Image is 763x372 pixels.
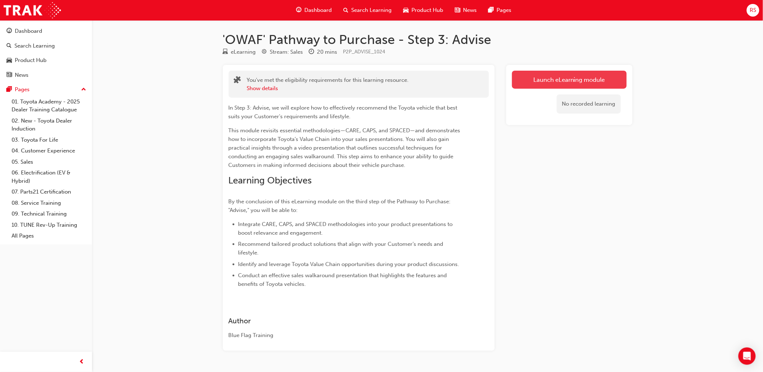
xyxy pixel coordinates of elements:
span: Integrate CARE, CAPS, and SPACED methodologies into your product presentations to boost relevance... [238,221,454,236]
button: Show details [247,84,278,93]
a: 05. Sales [9,156,89,168]
div: Dashboard [15,27,42,35]
span: In Step 3: Advise, we will explore how to effectively recommend the Toyota vehicle that best suit... [229,105,459,120]
a: 04. Customer Experience [9,145,89,156]
span: car-icon [6,57,12,64]
a: Dashboard [3,25,89,38]
div: Product Hub [15,56,47,65]
a: car-iconProduct Hub [398,3,449,18]
a: 09. Technical Training [9,208,89,220]
div: Stream [262,48,303,57]
a: 10. TUNE Rev-Up Training [9,220,89,231]
a: News [3,68,89,82]
span: By the conclusion of this eLearning module on the third step of the Pathway to Purchase: "Advise,... [229,198,452,213]
button: DashboardSearch LearningProduct HubNews [3,23,89,83]
a: All Pages [9,230,89,242]
span: Identify and leverage Toyota Value Chain opportunities during your product discussions. [238,261,459,267]
span: Recommend tailored product solutions that align with your Customer’s needs and lifestyle. [238,241,445,256]
span: Learning resource code [343,49,385,55]
a: Product Hub [3,54,89,67]
div: News [15,71,28,79]
span: search-icon [6,43,12,49]
button: RS [747,4,759,17]
img: Trak [4,2,61,18]
span: car-icon [403,6,409,15]
h3: Author [229,317,463,325]
a: search-iconSearch Learning [338,3,398,18]
span: search-icon [344,6,349,15]
span: RS [750,6,756,14]
span: clock-icon [309,49,314,56]
a: news-iconNews [449,3,483,18]
div: Type [223,48,256,57]
span: Conduct an effective sales walkaround presentation that highlights the features and benefits of T... [238,272,449,287]
a: 08. Service Training [9,198,89,209]
div: eLearning [231,48,256,56]
span: Product Hub [412,6,444,14]
span: pages-icon [489,6,494,15]
span: puzzle-icon [234,77,241,85]
span: target-icon [262,49,267,56]
div: No recorded learning [557,94,621,114]
span: guage-icon [6,28,12,35]
span: Pages [497,6,512,14]
a: 02. New - Toyota Dealer Induction [9,115,89,134]
span: guage-icon [296,6,302,15]
div: Search Learning [14,42,55,50]
a: 01. Toyota Academy - 2025 Dealer Training Catalogue [9,96,89,115]
a: 07. Parts21 Certification [9,186,89,198]
div: Blue Flag Training [229,331,463,340]
button: Pages [3,83,89,96]
div: You've met the eligibility requirements for this learning resource. [247,76,409,92]
span: learningResourceType_ELEARNING-icon [223,49,228,56]
span: Learning Objectives [229,175,312,186]
span: Dashboard [305,6,332,14]
span: news-icon [6,72,12,79]
span: This module revisits essential methodologies—CARE, CAPS, and SPACED—and demonstrates how to incor... [229,127,462,168]
span: News [463,6,477,14]
span: pages-icon [6,87,12,93]
a: 06. Electrification (EV & Hybrid) [9,167,89,186]
div: 20 mins [317,48,338,56]
div: Pages [15,85,30,94]
a: guage-iconDashboard [291,3,338,18]
a: 03. Toyota For Life [9,134,89,146]
div: Duration [309,48,338,57]
div: Open Intercom Messenger [738,347,756,365]
span: Search Learning [352,6,392,14]
span: prev-icon [79,358,85,367]
span: up-icon [81,85,86,94]
span: news-icon [455,6,460,15]
a: Launch eLearning module [512,71,627,89]
h1: 'OWAF' Pathway to Purchase - Step 3: Advise [223,32,632,48]
a: pages-iconPages [483,3,517,18]
a: Search Learning [3,39,89,53]
div: Stream: Sales [270,48,303,56]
